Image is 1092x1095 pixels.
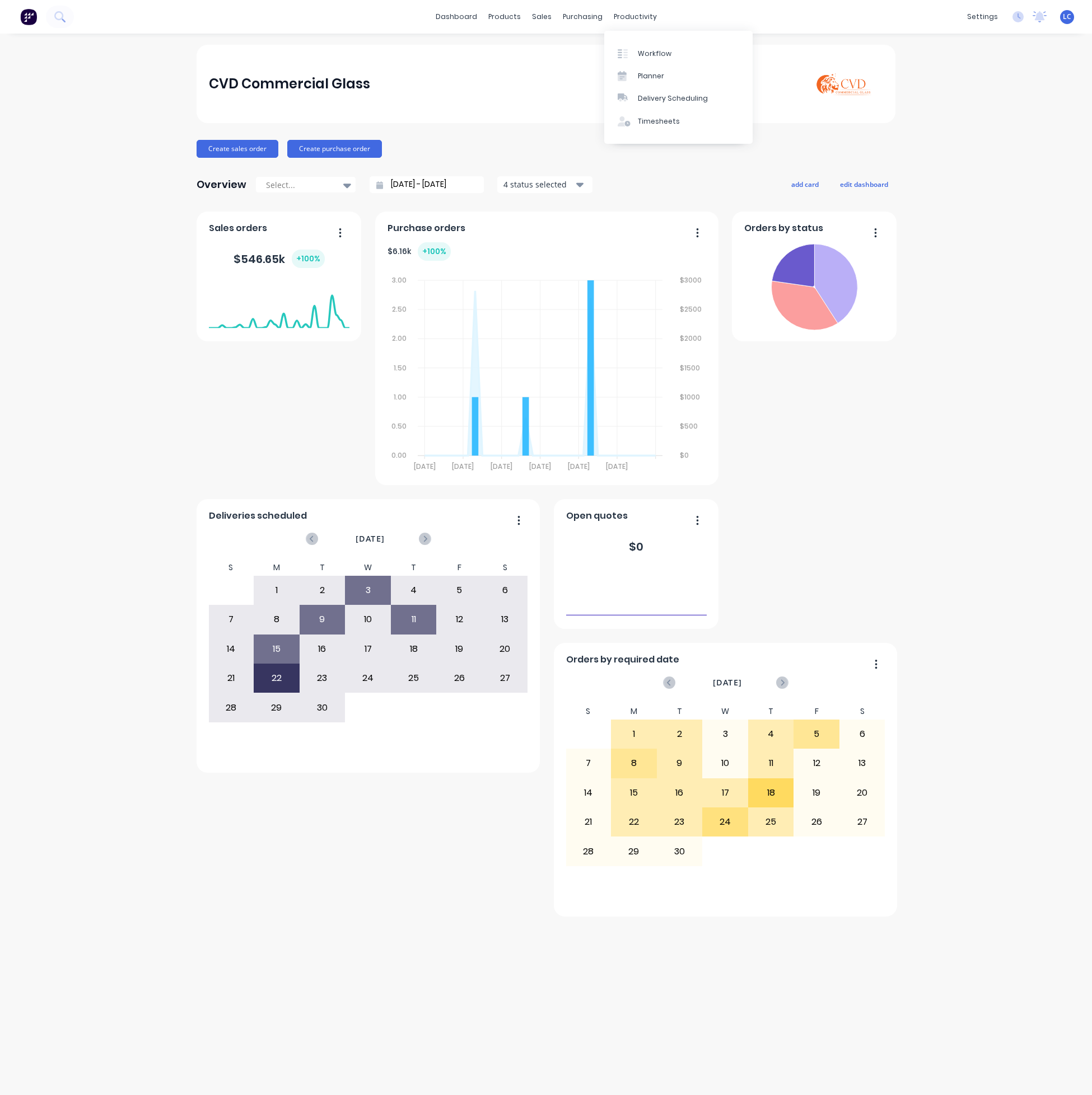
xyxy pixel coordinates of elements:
[20,8,37,25] img: Factory
[840,749,885,777] div: 13
[680,421,698,431] tspan: $500
[680,392,700,402] tspan: $1000
[529,462,551,472] tspan: [DATE]
[611,703,657,720] div: M
[483,605,528,633] div: 13
[208,560,254,576] div: S
[566,837,611,865] div: 28
[638,116,680,126] div: Timesheets
[612,749,656,777] div: 8
[418,242,451,261] div: + 100 %
[254,693,299,721] div: 29
[657,808,702,836] div: 23
[209,73,370,95] div: CVD Commercial Glass
[346,664,390,692] div: 24
[287,140,382,158] button: Create purchase order
[392,304,407,314] tspan: 2.50
[437,605,482,633] div: 12
[657,779,702,807] div: 16
[839,703,885,720] div: S
[612,808,656,836] div: 22
[497,176,592,193] button: 4 status selected
[612,779,656,807] div: 15
[833,177,895,191] button: edit dashboard
[794,720,839,748] div: 5
[394,363,407,373] tspan: 1.50
[197,140,278,158] button: Create sales order
[391,664,436,692] div: 25
[197,173,246,196] div: Overview
[703,779,748,807] div: 17
[612,837,656,865] div: 29
[608,8,662,25] div: productivity
[292,250,325,268] div: + 100 %
[346,605,390,633] div: 10
[840,808,885,836] div: 27
[437,576,482,604] div: 5
[452,462,474,472] tspan: [DATE]
[629,538,643,555] div: $ 0
[749,808,794,836] div: 25
[437,635,482,663] div: 19
[300,693,345,721] div: 30
[526,8,557,25] div: sales
[794,703,839,720] div: F
[482,560,528,576] div: S
[566,808,611,836] div: 21
[503,178,574,190] div: 4 status selected
[254,664,299,692] div: 22
[483,8,526,25] div: products
[430,8,483,25] a: dashboard
[568,462,590,472] tspan: [DATE]
[209,509,307,523] span: Deliveries scheduled
[703,720,748,748] div: 3
[784,177,826,191] button: add card
[391,560,437,576] div: T
[300,664,345,692] div: 23
[566,509,628,523] span: Open quotes
[604,65,753,87] a: Planner
[638,71,664,81] div: Planner
[805,55,883,114] img: CVD Commercial Glass
[566,749,611,777] div: 7
[391,421,407,431] tspan: 0.50
[604,87,753,110] a: Delivery Scheduling
[346,576,390,604] div: 3
[703,808,748,836] div: 24
[680,333,702,343] tspan: $2000
[388,242,451,261] div: $ 6.16k
[657,837,702,865] div: 30
[209,664,254,692] div: 21
[392,275,407,285] tspan: 3.00
[566,703,612,720] div: S
[680,275,702,285] tspan: $3000
[234,250,325,268] div: $ 546.65k
[394,392,407,402] tspan: 1.00
[391,576,436,604] div: 4
[794,779,839,807] div: 19
[749,720,794,748] div: 4
[962,8,1004,25] div: settings
[657,703,703,720] div: T
[391,605,436,633] div: 11
[413,462,435,472] tspan: [DATE]
[388,222,465,235] span: Purchase orders
[254,560,300,576] div: M
[680,304,702,314] tspan: $2500
[557,8,608,25] div: purchasing
[748,703,794,720] div: T
[300,576,345,604] div: 2
[612,720,656,748] div: 1
[840,720,885,748] div: 6
[604,110,753,133] a: Timesheets
[840,779,885,807] div: 20
[702,703,748,720] div: W
[749,779,794,807] div: 18
[638,49,671,59] div: Workflow
[437,664,482,692] div: 26
[300,635,345,663] div: 16
[254,635,299,663] div: 15
[483,664,528,692] div: 27
[703,749,748,777] div: 10
[254,576,299,604] div: 1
